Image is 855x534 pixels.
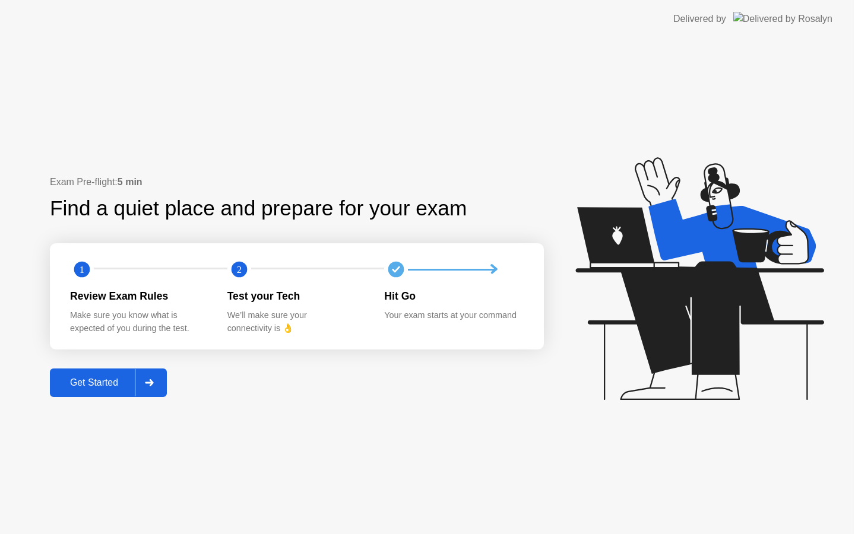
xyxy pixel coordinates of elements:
[733,12,832,26] img: Delivered by Rosalyn
[384,288,522,304] div: Hit Go
[118,177,142,187] b: 5 min
[70,309,208,335] div: Make sure you know what is expected of you during the test.
[227,309,366,335] div: We’ll make sure your connectivity is 👌
[384,309,522,322] div: Your exam starts at your command
[53,377,135,388] div: Get Started
[227,288,366,304] div: Test your Tech
[70,288,208,304] div: Review Exam Rules
[50,193,468,224] div: Find a quiet place and prepare for your exam
[50,175,544,189] div: Exam Pre-flight:
[80,264,84,275] text: 1
[50,368,167,397] button: Get Started
[673,12,726,26] div: Delivered by
[237,264,242,275] text: 2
